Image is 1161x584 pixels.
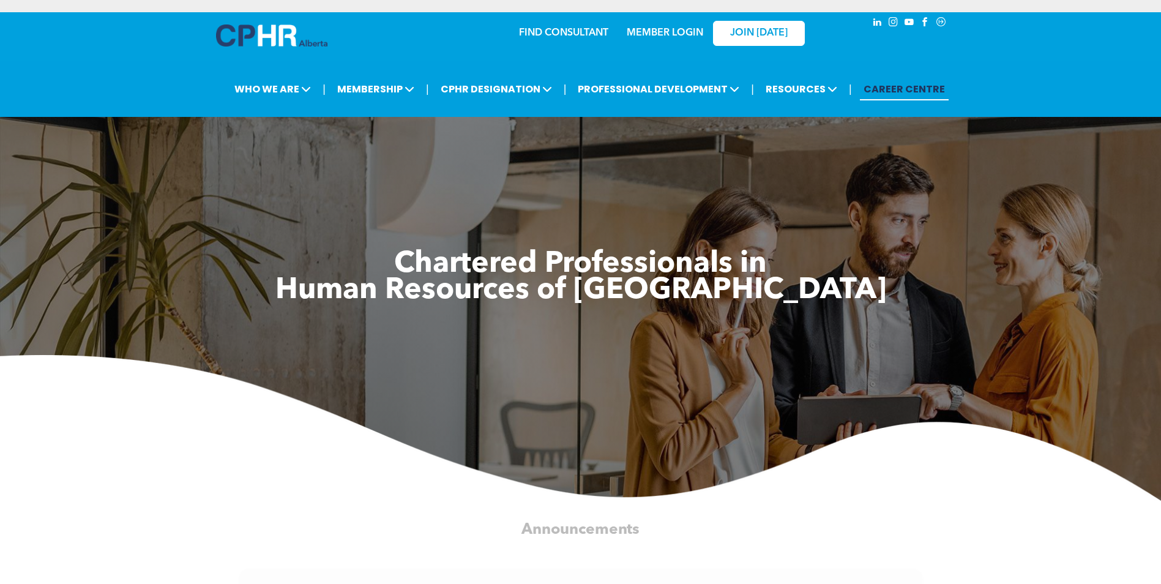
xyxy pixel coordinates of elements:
a: MEMBER LOGIN [627,28,703,38]
li: | [751,77,754,102]
span: WHO WE ARE [231,78,315,100]
li: | [564,77,567,102]
a: FIND CONSULTANT [519,28,608,38]
a: JOIN [DATE] [713,21,805,46]
span: Human Resources of [GEOGRAPHIC_DATA] [275,276,886,305]
li: | [849,77,852,102]
a: youtube [903,15,916,32]
li: | [323,77,326,102]
span: PROFESSIONAL DEVELOPMENT [574,78,743,100]
span: CPHR DESIGNATION [437,78,556,100]
a: CAREER CENTRE [860,78,949,100]
span: MEMBERSHIP [334,78,418,100]
span: RESOURCES [762,78,841,100]
span: Announcements [521,522,640,537]
a: linkedin [871,15,884,32]
a: instagram [887,15,900,32]
img: A blue and white logo for cp alberta [216,24,327,47]
span: Chartered Professionals in [394,250,767,279]
li: | [426,77,429,102]
a: Social network [935,15,948,32]
a: facebook [919,15,932,32]
span: JOIN [DATE] [730,28,788,39]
